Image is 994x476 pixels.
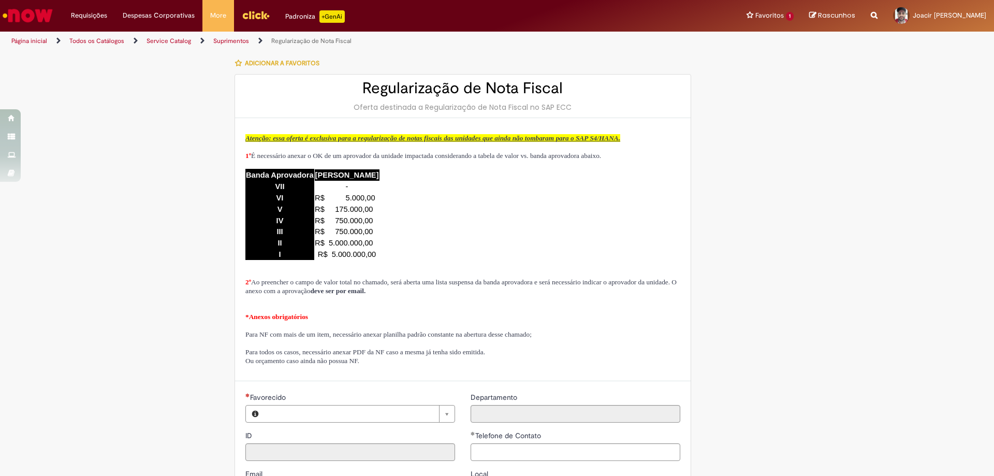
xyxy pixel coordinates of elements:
label: Somente leitura - Departamento [471,392,519,402]
img: click_logo_yellow_360x200.png [242,7,270,23]
td: III [245,226,314,237]
td: R$ 5.000,00 [314,192,379,204]
span: Somente leitura - Departamento [471,393,519,402]
span: *Anexos obrigatórios [245,313,308,321]
a: Rascunhos [809,11,855,21]
label: Somente leitura - ID [245,430,254,441]
span: Requisições [71,10,107,21]
button: Favorecido, Visualizar este registro [246,406,265,422]
span: Adicionar a Favoritos [245,59,319,67]
td: V [245,204,314,215]
td: VII [245,181,314,192]
td: R$ 5.000.000,00 [314,249,379,260]
span: Necessários [245,393,250,397]
input: Telefone de Contato [471,443,680,461]
span: Para todos os casos, necessário anexar PDF da NF caso a mesma já tenha sido emitida. [245,348,485,356]
a: Service Catalog [147,37,191,45]
ul: Trilhas de página [8,32,655,51]
h2: Regularização de Nota Fiscal [245,80,680,97]
span: Favoritos [755,10,784,21]
div: Padroniza [285,10,345,23]
span: Atenção: essa oferta é exclusiva para a regularização de notas fiscais das unidades que ainda não... [245,134,620,142]
td: Banda Aprovadora [245,169,314,180]
td: R$ 5.000.000,00 [314,237,379,249]
span: Para NF com mais de um item, necessário anexar planilha padrão constante na abertura desse chamado; [245,330,532,338]
button: Adicionar a Favoritos [235,52,325,74]
a: Todos os Catálogos [69,37,124,45]
a: Suprimentos [213,37,249,45]
img: ServiceNow [1,5,54,26]
a: Limpar campo Favorecido [265,406,455,422]
span: Despesas Corporativas [123,10,195,21]
span: É necessário anexar o OK de um aprovador da unidade impactada considerando a tabela de valor vs. ... [245,152,601,160]
div: Oferta destinada a Regularização de Nota Fiscal no SAP ECC [245,102,680,112]
span: Telefone de Contato [475,431,543,440]
span: Rascunhos [818,10,855,20]
td: II [245,237,314,249]
span: Obrigatório Preenchido [471,431,475,436]
td: R$ 750.000,00 [314,226,379,237]
td: I [245,249,314,260]
td: VI [245,192,314,204]
input: ID [245,443,455,461]
strong: deve ser por email. [310,287,366,295]
td: [PERSON_NAME] [314,169,379,180]
span: Ao preencher o campo de valor total no chamado, será aberta uma lista suspensa da banda aprovador... [245,278,677,295]
span: 1º [245,152,251,160]
p: +GenAi [319,10,345,23]
td: - [314,181,379,192]
td: R$ 750.000,00 [314,215,379,226]
span: 1 [786,12,794,21]
input: Departamento [471,405,680,423]
td: R$ 175.000,00 [314,204,379,215]
span: Ou orçamento caso ainda não possua NF. [245,357,359,365]
a: Página inicial [11,37,47,45]
span: Somente leitura - ID [245,431,254,440]
span: More [210,10,226,21]
a: Regularização de Nota Fiscal [271,37,352,45]
span: 2º [245,278,251,286]
span: Necessários - Favorecido [250,393,288,402]
td: IV [245,215,314,226]
span: Joacir [PERSON_NAME] [913,11,986,20]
